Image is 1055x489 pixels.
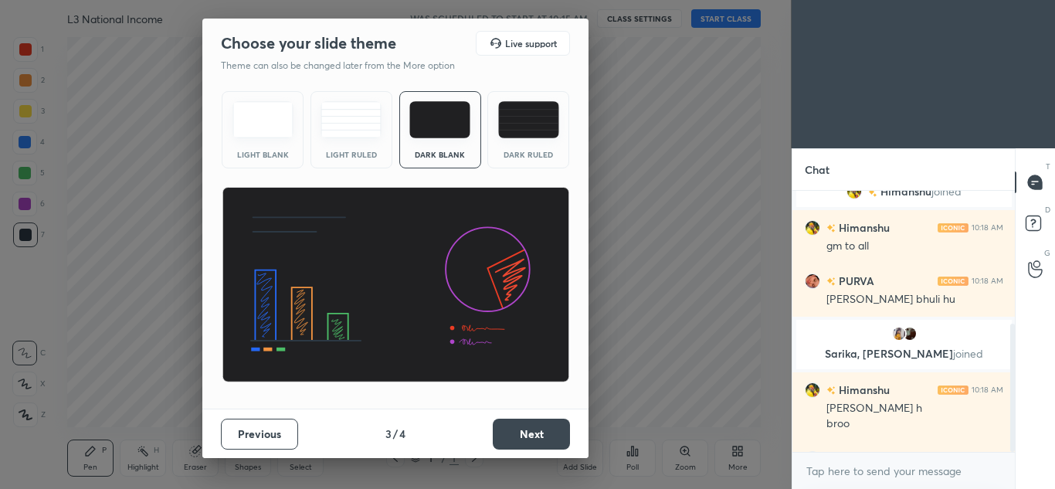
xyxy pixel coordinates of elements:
[880,185,931,198] span: Himanshu
[498,101,559,138] img: darkRuledTheme.de295e13.svg
[868,188,877,197] img: no-rating-badge.077c3623.svg
[836,450,870,467] h6: Sayan
[497,151,559,158] div: Dark Ruled
[931,185,962,198] span: joined
[1045,204,1050,216] p: D
[836,382,890,398] h6: Himanshu
[938,277,968,286] img: iconic-light.a09c19a4.png
[792,191,1016,452] div: grid
[826,401,1003,416] div: [PERSON_NAME] h
[232,101,293,138] img: lightTheme.e5ed3b09.svg
[1046,161,1050,172] p: T
[826,292,1003,307] div: [PERSON_NAME] bhuli hu
[321,101,382,138] img: lightRuledTheme.5fabf969.svg
[826,416,1003,432] div: broo
[792,149,842,190] p: Chat
[393,426,398,442] h4: /
[232,151,293,158] div: Light Blank
[938,223,968,233] img: iconic-light.a09c19a4.png
[846,184,862,199] img: 4a5fea1b80694d39a9c457cd04b96852.jpg
[493,419,570,450] button: Next
[826,239,1003,254] div: gm to all
[953,346,983,361] span: joined
[836,219,890,236] h6: Himanshu
[805,220,820,236] img: 4a5fea1b80694d39a9c457cd04b96852.jpg
[399,426,405,442] h4: 4
[805,273,820,289] img: 93674a53cbd54b25ad4945d795c22713.jpg
[221,59,471,73] p: Theme can also be changed later from the More option
[806,348,1002,360] p: Sarika, [PERSON_NAME]
[972,277,1003,286] div: 10:18 AM
[972,223,1003,233] div: 10:18 AM
[409,101,470,138] img: darkTheme.f0cc69e5.svg
[321,151,382,158] div: Light Ruled
[826,386,836,395] img: no-rating-badge.077c3623.svg
[972,385,1003,395] div: 10:18 AM
[222,187,570,383] img: darkThemeBanner.d06ce4a2.svg
[409,151,471,158] div: Dark Blank
[1044,247,1050,259] p: G
[826,277,836,286] img: no-rating-badge.077c3623.svg
[805,382,820,398] img: 4a5fea1b80694d39a9c457cd04b96852.jpg
[385,426,392,442] h4: 3
[901,326,917,341] img: 6aab1b7ddd5a4731b41ceb330ad1c8b7.jpg
[221,33,396,53] h2: Choose your slide theme
[890,326,906,341] img: 53cc33e2020b4b9da7163405ce2aabdf.jpg
[826,224,836,233] img: no-rating-badge.077c3623.svg
[221,419,298,450] button: Previous
[938,385,968,395] img: iconic-light.a09c19a4.png
[836,273,874,289] h6: PURVA
[505,39,557,48] h5: Live support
